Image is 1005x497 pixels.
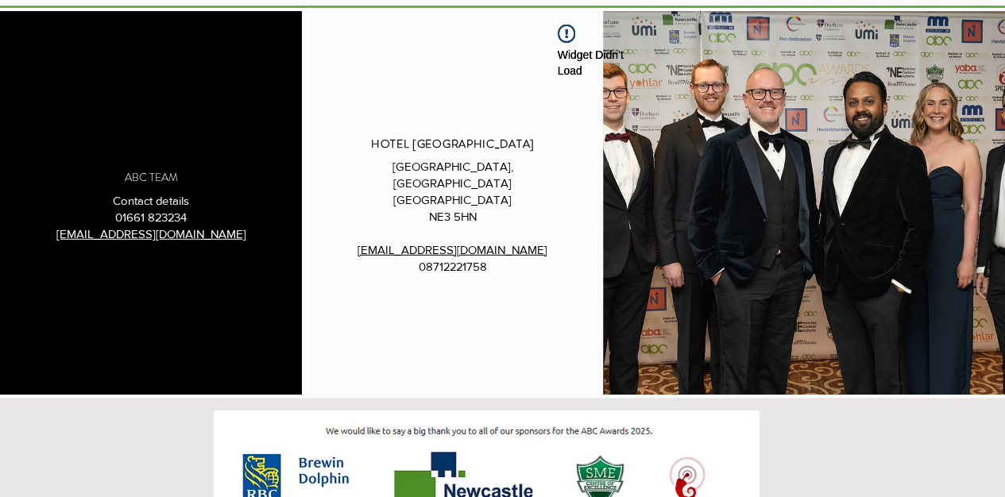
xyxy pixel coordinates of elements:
span: HOTEL [GEOGRAPHIC_DATA] [371,136,535,152]
div: Widget Didn’t Load [544,47,630,79]
a: [EMAIL_ADDRESS][DOMAIN_NAME] [358,243,547,256]
p: 08712221758 [336,258,569,275]
a: [EMAIL_ADDRESS][DOMAIN_NAME] [56,227,246,241]
span: Contact details [113,194,189,207]
span: ABC TEAM [125,169,178,185]
p: [GEOGRAPHIC_DATA], [GEOGRAPHIC_DATA] [336,158,569,191]
img: ABCAwards2024-09423.jpg [603,11,1005,395]
p: [GEOGRAPHIC_DATA] [336,191,569,208]
p: NE3 5HN [336,208,569,225]
span: 01661 823234 [115,210,187,224]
